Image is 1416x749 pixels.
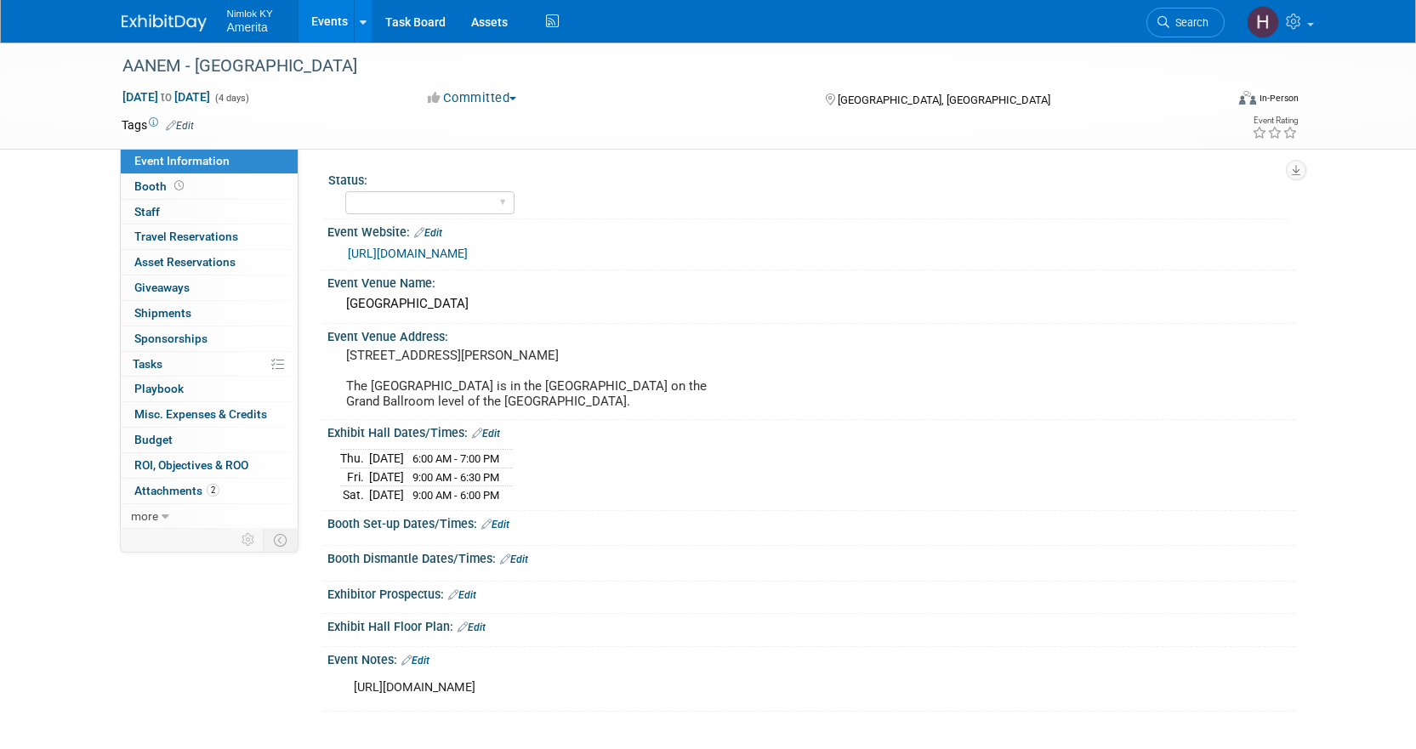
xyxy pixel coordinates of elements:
a: Edit [448,589,476,601]
img: Hannah Durbin [1247,6,1279,38]
td: Fri. [340,468,369,486]
div: Status: [328,167,1288,189]
a: Travel Reservations [121,224,298,249]
div: Exhibitor Prospectus: [327,582,1295,604]
a: Edit [481,519,509,531]
div: AANEM - [GEOGRAPHIC_DATA] [117,51,1199,82]
span: Nimlok KY [227,3,273,21]
a: Edit [500,553,528,565]
a: Giveaways [121,275,298,300]
div: Exhibit Hall Floor Plan: [327,614,1295,636]
a: Tasks [121,352,298,377]
span: Sponsorships [134,332,208,345]
a: Search [1146,8,1225,37]
img: Format-Inperson.png [1239,91,1256,105]
a: Budget [121,428,298,452]
span: Shipments [134,306,191,320]
div: Event Website: [327,219,1295,241]
span: Giveaways [134,281,190,294]
a: [URL][DOMAIN_NAME] [348,247,468,260]
span: Search [1169,16,1208,29]
span: Asset Reservations [134,255,236,269]
span: (4 days) [213,93,249,104]
div: Event Venue Name: [327,270,1295,292]
a: Booth [121,174,298,199]
div: Event Rating [1252,116,1298,125]
span: Tasks [133,357,162,371]
span: 9:00 AM - 6:00 PM [412,489,499,502]
img: ExhibitDay [122,14,207,31]
a: Asset Reservations [121,250,298,275]
div: In-Person [1259,92,1299,105]
a: Staff [121,200,298,224]
a: Playbook [121,377,298,401]
span: to [158,90,174,104]
a: Attachments2 [121,479,298,503]
a: Edit [472,428,500,440]
span: Event Information [134,154,230,167]
div: Event Venue Address: [327,324,1295,345]
div: Event Format [1124,88,1299,114]
span: [DATE] [DATE] [122,89,211,105]
span: Travel Reservations [134,230,238,243]
a: Shipments [121,301,298,326]
div: Booth Dismantle Dates/Times: [327,546,1295,568]
span: Playbook [134,382,184,395]
span: Staff [134,205,160,218]
td: [DATE] [369,449,404,468]
span: 9:00 AM - 6:30 PM [412,471,499,484]
span: [GEOGRAPHIC_DATA], [GEOGRAPHIC_DATA] [838,94,1050,106]
div: [URL][DOMAIN_NAME] [342,671,1108,705]
div: Exhibit Hall Dates/Times: [327,420,1295,442]
a: Sponsorships [121,326,298,351]
button: Committed [422,89,523,107]
div: [GEOGRAPHIC_DATA] [340,291,1282,317]
div: Booth Set-up Dates/Times: [327,511,1295,533]
td: Toggle Event Tabs [263,529,298,551]
div: Event Notes: [327,647,1295,669]
a: Edit [401,655,429,667]
a: ROI, Objectives & ROO [121,453,298,478]
a: Event Information [121,149,298,173]
a: more [121,504,298,529]
a: Edit [166,120,194,132]
pre: [STREET_ADDRESS][PERSON_NAME] The [GEOGRAPHIC_DATA] is in the [GEOGRAPHIC_DATA] on the Grand Ball... [346,348,712,409]
span: Misc. Expenses & Credits [134,407,267,421]
span: Budget [134,433,173,446]
td: Thu. [340,449,369,468]
td: Tags [122,116,194,133]
span: 6:00 AM - 7:00 PM [412,452,499,465]
td: [DATE] [369,468,404,486]
span: 2 [207,484,219,496]
a: Edit [458,621,486,633]
span: ROI, Objectives & ROO [134,458,248,472]
td: Personalize Event Tab Strip [234,529,264,551]
span: Booth [134,179,187,193]
span: Booth not reserved yet [171,179,187,192]
td: [DATE] [369,486,404,504]
a: Misc. Expenses & Credits [121,402,298,427]
span: Attachments [134,484,219,497]
span: Amerita [227,20,268,34]
td: Sat. [340,486,369,504]
a: Edit [414,227,442,239]
span: more [131,509,158,523]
